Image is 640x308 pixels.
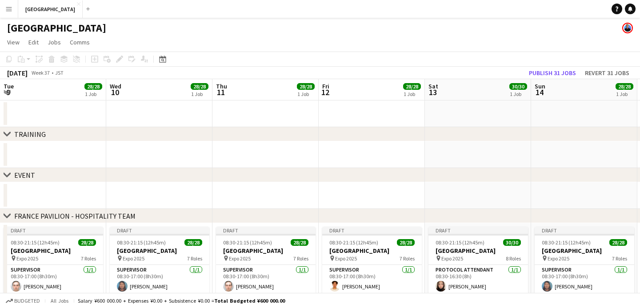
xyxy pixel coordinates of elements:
h3: [GEOGRAPHIC_DATA] [110,247,209,255]
span: Expo 2025 [123,255,144,262]
span: Total Budgeted ¥600 000.00 [214,297,285,304]
h3: [GEOGRAPHIC_DATA] [428,247,528,255]
div: FRANCE PAVILION - HOSPITALITY TEAM [14,212,136,220]
span: 08:30-21:15 (12h45m) [329,239,378,246]
span: 28/28 [78,239,96,246]
app-card-role: PROTOCOL ATTENDANT1/108:30-16:30 (8h)[PERSON_NAME] [428,265,528,295]
div: Salary ¥600 000.00 + Expenses ¥0.00 + Subsistence ¥0.00 = [78,297,285,304]
span: 10 [108,87,121,97]
span: 28/28 [403,83,421,90]
span: 28/28 [297,83,315,90]
span: 28/28 [397,239,415,246]
div: 1 Job [616,91,633,97]
span: 08:30-21:15 (12h45m) [436,239,484,246]
span: Sun [535,82,545,90]
span: 7 Roles [81,255,96,262]
app-user-avatar: Michael Lamy [622,23,633,33]
span: 08:30-21:15 (12h45m) [542,239,591,246]
span: View [7,38,20,46]
span: 28/28 [191,83,208,90]
span: 9 [2,87,14,97]
app-card-role: SUPERVISOR1/108:30-17:00 (8h30m)[PERSON_NAME] [535,265,634,295]
h3: [GEOGRAPHIC_DATA] [322,247,422,255]
span: Budgeted [14,298,40,304]
h3: [GEOGRAPHIC_DATA] [535,247,634,255]
a: View [4,36,23,48]
span: Expo 2025 [548,255,569,262]
span: 08:30-21:15 (12h45m) [117,239,166,246]
div: Draft [322,227,422,234]
span: 08:30-21:15 (12h45m) [11,239,60,246]
span: 30/30 [509,83,527,90]
span: Jobs [48,38,61,46]
span: Week 37 [29,69,52,76]
h1: [GEOGRAPHIC_DATA] [7,21,106,35]
span: 7 Roles [293,255,308,262]
div: Draft [216,227,316,234]
div: Draft [428,227,528,234]
span: 08:30-21:15 (12h45m) [223,239,272,246]
span: Fri [322,82,329,90]
div: Draft [4,227,103,234]
span: 30/30 [503,239,521,246]
span: Expo 2025 [229,255,251,262]
span: Expo 2025 [335,255,357,262]
span: 28/28 [609,239,627,246]
span: 7 Roles [612,255,627,262]
span: 28/28 [291,239,308,246]
span: 28/28 [616,83,633,90]
span: 13 [427,87,438,97]
app-card-role: SUPERVISOR1/108:30-17:00 (8h30m)[PERSON_NAME] [110,265,209,295]
span: Edit [28,38,39,46]
app-card-role: SUPERVISOR1/108:30-17:00 (8h30m)[PERSON_NAME] [216,265,316,295]
div: [DATE] [7,68,28,77]
span: 8 Roles [506,255,521,262]
span: 11 [215,87,227,97]
span: Sat [428,82,438,90]
button: Revert 31 jobs [581,67,633,79]
div: 1 Job [85,91,102,97]
span: 12 [321,87,329,97]
span: Expo 2025 [16,255,38,262]
span: 28/28 [84,83,102,90]
span: All jobs [49,297,70,304]
span: 7 Roles [400,255,415,262]
div: 1 Job [404,91,420,97]
span: 28/28 [184,239,202,246]
div: JST [55,69,64,76]
div: TRAINING [14,130,46,139]
div: EVENT [14,171,35,180]
button: [GEOGRAPHIC_DATA] [18,0,83,18]
a: Comms [66,36,93,48]
span: Comms [70,38,90,46]
a: Edit [25,36,42,48]
h3: [GEOGRAPHIC_DATA] [216,247,316,255]
span: Thu [216,82,227,90]
span: 14 [533,87,545,97]
h3: [GEOGRAPHIC_DATA] [4,247,103,255]
div: 1 Job [191,91,208,97]
div: Draft [535,227,634,234]
span: 7 Roles [187,255,202,262]
div: 1 Job [297,91,314,97]
div: Draft [110,227,209,234]
button: Budgeted [4,296,41,306]
div: 1 Job [510,91,527,97]
button: Publish 31 jobs [525,67,580,79]
app-card-role: SUPERVISOR1/108:30-17:00 (8h30m)[PERSON_NAME] [322,265,422,295]
span: Tue [4,82,14,90]
a: Jobs [44,36,64,48]
span: Wed [110,82,121,90]
span: Expo 2025 [441,255,463,262]
app-card-role: SUPERVISOR1/108:30-17:00 (8h30m)[PERSON_NAME] [4,265,103,295]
